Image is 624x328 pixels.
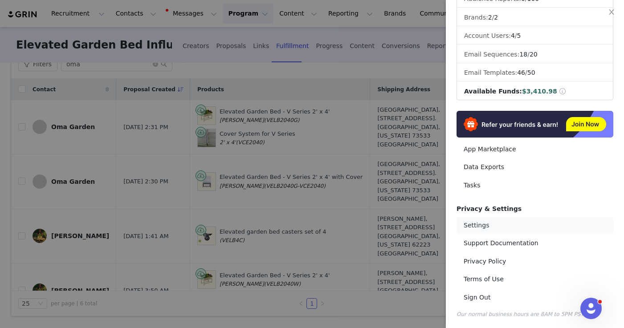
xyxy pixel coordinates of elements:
[580,298,602,319] iframe: Intercom live chat
[457,311,585,317] span: Our normal business hours are 8AM to 5PM PST.
[457,141,613,158] a: App Marketplace
[527,69,535,76] span: 50
[608,8,615,16] i: icon: close
[457,271,613,288] a: Terms of Use
[488,14,498,21] span: /
[519,51,527,58] span: 18
[464,88,522,95] span: Available Funds:
[457,217,613,234] a: Settings
[522,88,557,95] span: $3,410.98
[457,235,613,251] a: Support Documentation
[530,51,538,58] span: 20
[457,65,613,81] li: Email Templates:
[511,32,521,39] span: /
[457,205,522,212] span: Privacy & Settings
[517,69,525,76] span: 46
[488,14,492,21] span: 2
[457,177,613,194] a: Tasks
[517,69,535,76] span: /
[457,253,613,270] a: Privacy Policy
[511,32,515,39] span: 4
[457,46,613,63] li: Email Sequences:
[494,14,498,21] span: 2
[457,289,613,306] a: Sign Out
[457,28,613,45] li: Account Users:
[457,9,613,26] li: Brands:
[457,111,613,138] img: Refer & Earn
[457,159,613,175] a: Data Exports
[519,51,537,58] span: /
[517,32,521,39] span: 5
